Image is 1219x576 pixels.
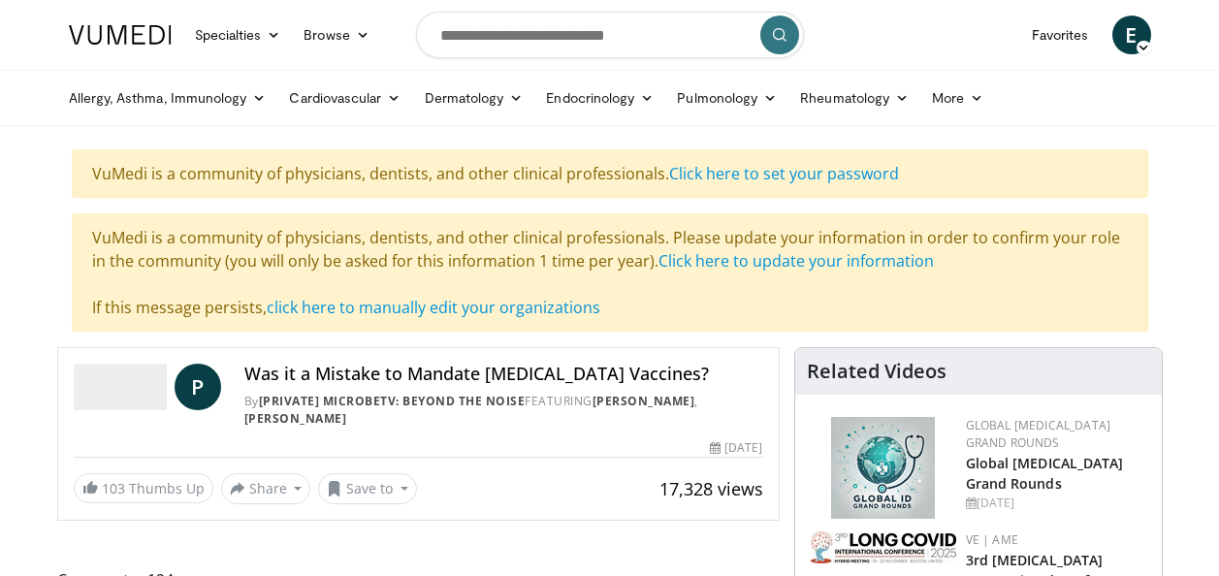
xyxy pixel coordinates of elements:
a: Specialties [183,16,293,54]
a: Favorites [1020,16,1101,54]
a: [PERSON_NAME] [244,410,347,427]
a: More [920,79,995,117]
span: 17,328 views [659,477,763,500]
a: click here to manually edit your organizations [267,297,600,318]
img: e456a1d5-25c5-46f9-913a-7a343587d2a7.png.150x105_q85_autocrop_double_scale_upscale_version-0.2.png [831,417,935,519]
a: Endocrinology [534,79,665,117]
a: E [1112,16,1151,54]
input: Search topics, interventions [416,12,804,58]
div: By FEATURING , [244,393,763,428]
h4: Related Videos [807,360,946,383]
div: VuMedi is a community of physicians, dentists, and other clinical professionals. Please update yo... [72,213,1148,332]
a: [PERSON_NAME] [593,393,695,409]
button: Save to [318,473,417,504]
a: Click here to update your information [658,250,934,272]
a: Global [MEDICAL_DATA] Grand Rounds [966,417,1111,451]
a: VE | AME [966,531,1018,548]
span: 103 [102,479,125,497]
a: Click here to set your password [669,163,899,184]
div: VuMedi is a community of physicians, dentists, and other clinical professionals. [72,149,1148,198]
img: VuMedi Logo [69,25,172,45]
a: Pulmonology [665,79,788,117]
div: [DATE] [710,439,762,457]
a: Global [MEDICAL_DATA] Grand Rounds [966,454,1124,493]
img: [PRIVATE] MicrobeTV: Beyond the Noise [74,364,167,410]
h4: Was it a Mistake to Mandate [MEDICAL_DATA] Vaccines? [244,364,763,385]
div: [DATE] [966,495,1146,512]
button: Share [221,473,311,504]
a: Browse [292,16,381,54]
a: Rheumatology [788,79,920,117]
img: a2792a71-925c-4fc2-b8ef-8d1b21aec2f7.png.150x105_q85_autocrop_double_scale_upscale_version-0.2.jpg [811,531,956,563]
a: Cardiovascular [277,79,412,117]
a: Dermatology [413,79,535,117]
a: Allergy, Asthma, Immunology [57,79,278,117]
a: [PRIVATE] MicrobeTV: Beyond the Noise [259,393,526,409]
a: 103 Thumbs Up [74,473,213,503]
a: P [175,364,221,410]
